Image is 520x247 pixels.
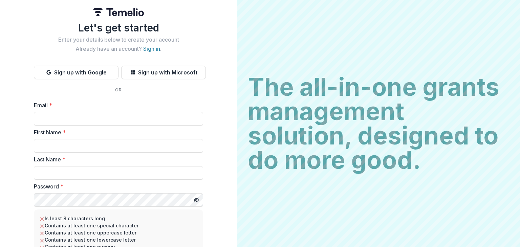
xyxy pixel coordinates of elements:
[34,128,199,136] label: First Name
[39,236,198,243] li: Contains at least one lowercase letter
[34,46,203,52] h2: Already have an account? .
[93,8,144,16] img: Temelio
[121,66,206,79] button: Sign up with Microsoft
[34,66,118,79] button: Sign up with Google
[34,101,199,109] label: Email
[34,182,199,190] label: Password
[191,195,202,205] button: Toggle password visibility
[39,229,198,236] li: Contains at least one uppercase letter
[34,22,203,34] h1: Let's get started
[34,155,199,163] label: Last Name
[34,37,203,43] h2: Enter your details below to create your account
[39,222,198,229] li: Contains at least one special character
[143,45,160,52] a: Sign in
[39,215,198,222] li: Is least 8 characters long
